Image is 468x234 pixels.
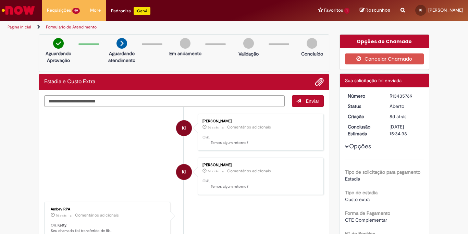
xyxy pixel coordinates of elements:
b: Tipo de solicitação para pagamento [345,169,420,175]
small: Comentários adicionais [75,212,119,218]
img: arrow-next.png [116,38,127,49]
p: Concluído [301,50,323,57]
span: 8d atrás [390,113,406,120]
div: Padroniza [111,7,150,15]
button: Enviar [292,95,324,107]
img: ServiceNow [1,3,36,17]
span: CTE Complementar [345,217,387,223]
div: 21/08/2025 11:34:35 [390,113,421,120]
p: Aguardando Aprovação [42,50,75,64]
time: 27/08/2025 04:04:10 [208,125,219,130]
span: 5d atrás [208,169,219,173]
a: Formulário de Atendimento [46,24,97,30]
div: Ketty Ivankio [176,120,192,136]
img: img-circle-grey.png [180,38,190,49]
span: Custo extra [345,196,370,202]
span: Favoritos [324,7,343,14]
div: [DATE] 15:34:38 [390,123,421,137]
img: check-circle-green.png [53,38,64,49]
dt: Status [343,103,385,110]
div: [PERSON_NAME] [202,119,317,123]
img: img-circle-grey.png [307,38,317,49]
span: More [90,7,101,14]
span: KI [419,8,422,12]
time: 25/08/2025 04:03:37 [208,169,219,173]
div: Ketty Ivankio [176,164,192,180]
b: Tipo de estadia [345,189,378,196]
p: +GenAi [134,7,150,15]
span: 3d atrás [208,125,219,130]
span: 1 [344,8,349,14]
time: 22/08/2025 19:03:31 [56,213,66,218]
dt: Número [343,93,385,99]
div: Ambev RPA [51,207,165,211]
span: Sua solicitação foi enviada [345,77,402,84]
span: Enviar [306,98,319,104]
textarea: Digite sua mensagem aqui... [44,95,285,107]
div: [PERSON_NAME] [202,163,317,167]
span: 7d atrás [56,213,66,218]
a: Rascunhos [360,7,390,14]
b: Ketty [58,223,66,228]
span: 99 [72,8,80,14]
ul: Trilhas de página [5,21,307,34]
span: KI [182,120,186,136]
div: R13435769 [390,93,421,99]
h2: Estadia e Custo Extra Histórico de tíquete [44,79,95,85]
a: Página inicial [8,24,31,30]
small: Comentários adicionais [227,124,271,130]
dt: Criação [343,113,385,120]
small: Comentários adicionais [227,168,271,174]
dt: Conclusão Estimada [343,123,385,137]
p: Em andamento [169,50,201,57]
button: Cancelar Chamado [345,53,424,64]
span: KI [182,164,186,180]
time: 21/08/2025 11:34:35 [390,113,406,120]
p: Olá!, Temos algum retorno? [202,178,317,189]
div: Opções do Chamado [340,35,429,48]
span: Rascunhos [366,7,390,13]
p: Validação [238,50,259,57]
img: img-circle-grey.png [243,38,254,49]
p: Olá!, Temos algum retorno? [202,135,317,145]
span: Requisições [47,7,71,14]
p: Aguardando atendimento [105,50,138,64]
div: Aberto [390,103,421,110]
span: Estadia [345,176,360,182]
b: Forma de Pagamento [345,210,390,216]
button: Adicionar anexos [315,77,324,86]
span: [PERSON_NAME] [428,7,463,13]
